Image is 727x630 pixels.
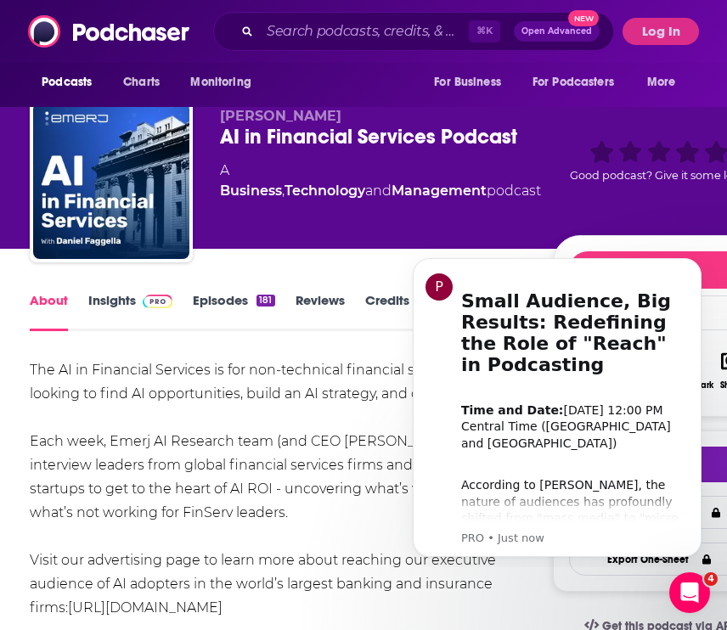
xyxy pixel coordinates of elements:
[392,183,487,199] a: Management
[256,295,274,307] div: 181
[30,292,68,331] a: About
[568,10,599,26] span: New
[387,243,727,567] iframe: Intercom notifications message
[704,572,718,586] span: 4
[365,183,392,199] span: and
[296,292,345,331] a: Reviews
[521,27,592,36] span: Open Advanced
[33,103,189,259] img: AI in Financial Services Podcast
[213,12,614,51] div: Search podcasts, credits, & more...
[143,295,172,308] img: Podchaser Pro
[422,66,522,98] button: open menu
[469,20,500,42] span: ⌘ K
[635,66,697,98] button: open menu
[220,108,341,124] span: [PERSON_NAME]
[220,160,553,201] div: A podcast
[193,292,274,331] a: Episodes181
[365,292,409,331] a: Credits
[220,183,282,199] a: Business
[285,183,365,199] a: Technology
[260,18,469,45] input: Search podcasts, credits, & more...
[533,70,614,94] span: For Podcasters
[647,70,676,94] span: More
[190,70,251,94] span: Monitoring
[28,15,191,48] img: Podchaser - Follow, Share and Rate Podcasts
[521,66,639,98] button: open menu
[68,599,223,616] a: [URL][DOMAIN_NAME]
[112,66,170,98] a: Charts
[282,183,285,199] span: ,
[434,70,501,94] span: For Business
[30,358,523,620] div: The AI in Financial Services is for non-technical financial services leaders looking to find AI o...
[514,21,600,42] button: Open AdvancedNew
[123,70,160,94] span: Charts
[623,18,699,45] button: Log In
[88,292,172,331] a: InsightsPodchaser Pro
[669,572,710,613] iframe: Intercom live chat
[178,66,273,98] button: open menu
[30,66,114,98] button: open menu
[42,70,92,94] span: Podcasts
